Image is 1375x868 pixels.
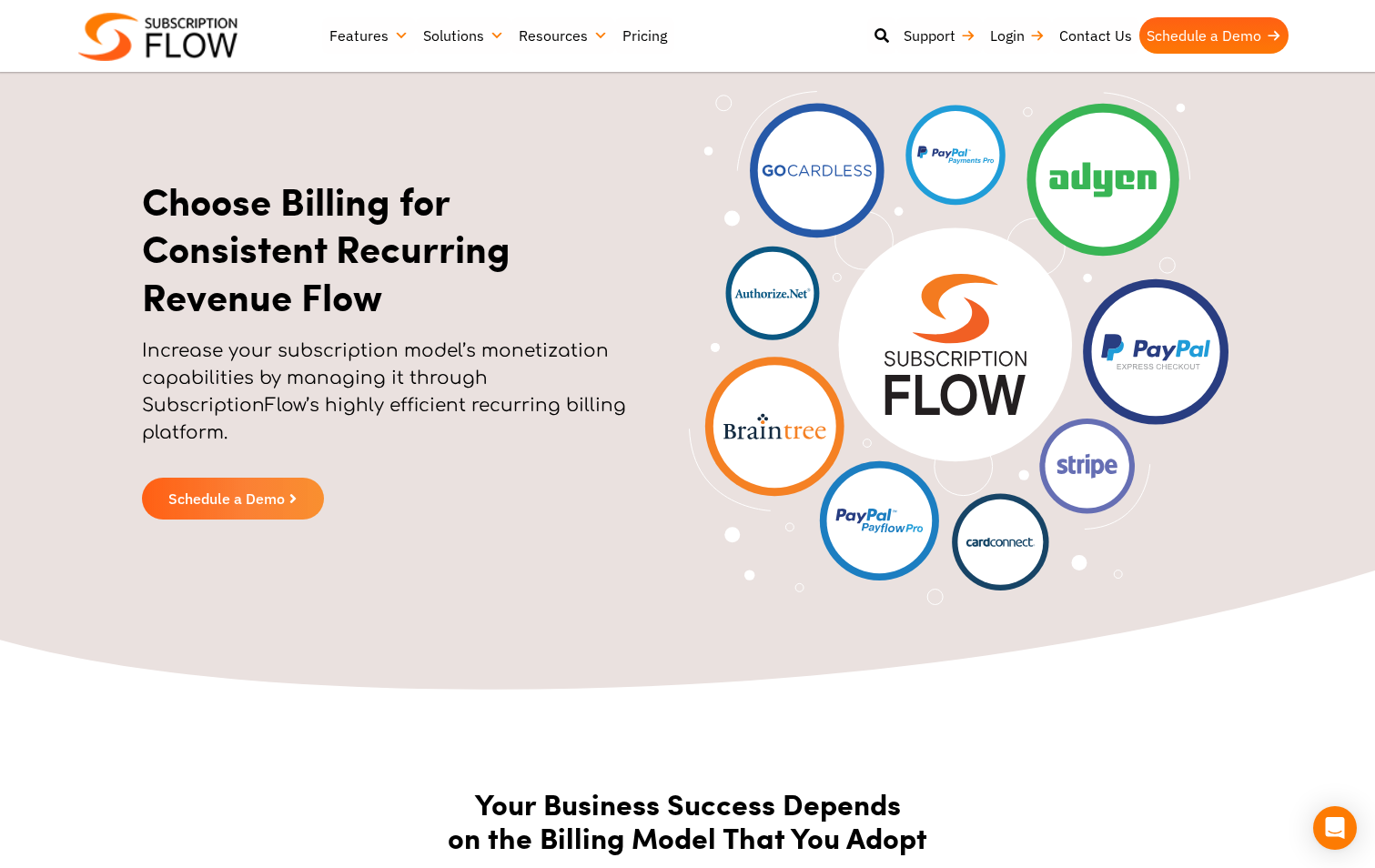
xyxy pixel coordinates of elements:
[983,17,1052,54] a: Login
[511,17,615,54] a: Resources
[233,787,1143,854] h2: Your Business Success Depends on the Billing Model That You Adopt
[322,17,416,54] a: Features
[142,177,638,320] h1: Choose Billing for Consistent Recurring Revenue Flow
[78,13,238,61] img: Subscriptionflow
[416,17,511,54] a: Solutions
[615,17,674,54] a: Pricing
[896,17,983,54] a: Support
[1139,17,1289,54] a: Schedule a Demo
[168,491,285,506] span: Schedule a Demo
[1052,17,1139,54] a: Contact Us
[689,91,1228,605] img: banner-payment-image
[142,338,638,465] p: Increase your subscription model’s monetization capabilities by managing it through SubscriptionF...
[142,478,324,520] a: Schedule a Demo
[1313,806,1357,850] div: Open Intercom Messenger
